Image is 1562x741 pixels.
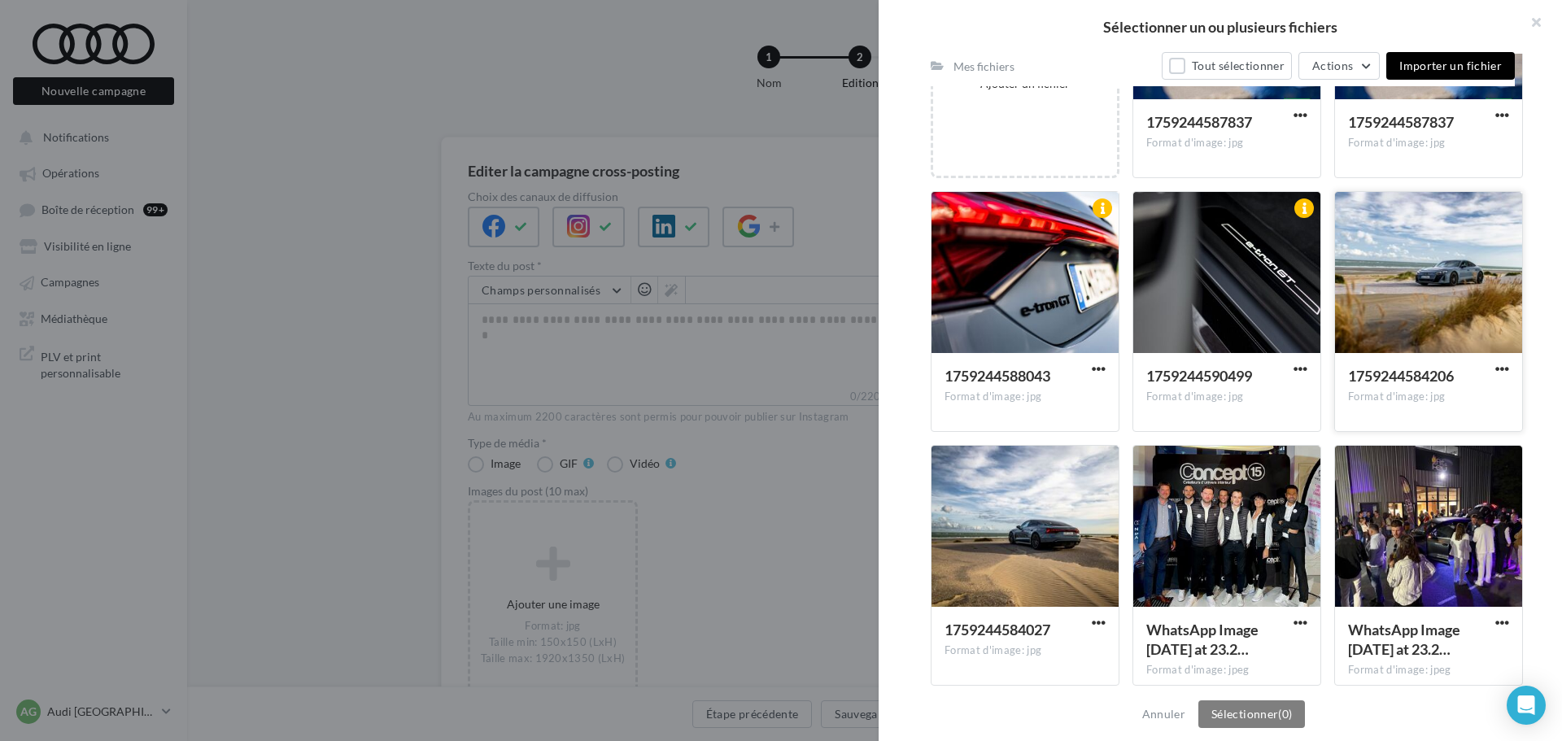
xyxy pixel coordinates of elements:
span: WhatsApp Image 2025-09-18 at 23.26.34 [1348,621,1460,658]
div: Open Intercom Messenger [1507,686,1546,725]
button: Tout sélectionner [1162,52,1292,80]
button: Sélectionner(0) [1198,700,1305,728]
span: 1759244587837 [1348,113,1454,131]
div: Format d'image: jpg [1348,390,1509,404]
div: Format d'image: jpg [1348,136,1509,150]
button: Importer un fichier [1386,52,1515,80]
span: 1759244584206 [1348,367,1454,385]
h2: Sélectionner un ou plusieurs fichiers [905,20,1536,34]
span: 1759244588043 [945,367,1050,385]
button: Annuler [1136,704,1192,724]
span: Importer un fichier [1399,59,1502,72]
span: (0) [1278,707,1292,721]
div: Format d'image: jpeg [1146,663,1307,678]
span: 1759244587837 [1146,113,1252,131]
div: Format d'image: jpg [945,390,1106,404]
span: Actions [1312,59,1353,72]
span: WhatsApp Image 2025-09-18 at 23.26.34 (2) [1146,621,1259,658]
span: 1759244584027 [945,621,1050,639]
div: Mes fichiers [953,59,1014,75]
div: Format d'image: jpg [1146,390,1307,404]
div: Format d'image: jpg [945,643,1106,658]
button: Actions [1298,52,1380,80]
div: Format d'image: jpeg [1348,663,1509,678]
span: 1759244590499 [1146,367,1252,385]
div: Format d'image: jpg [1146,136,1307,150]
